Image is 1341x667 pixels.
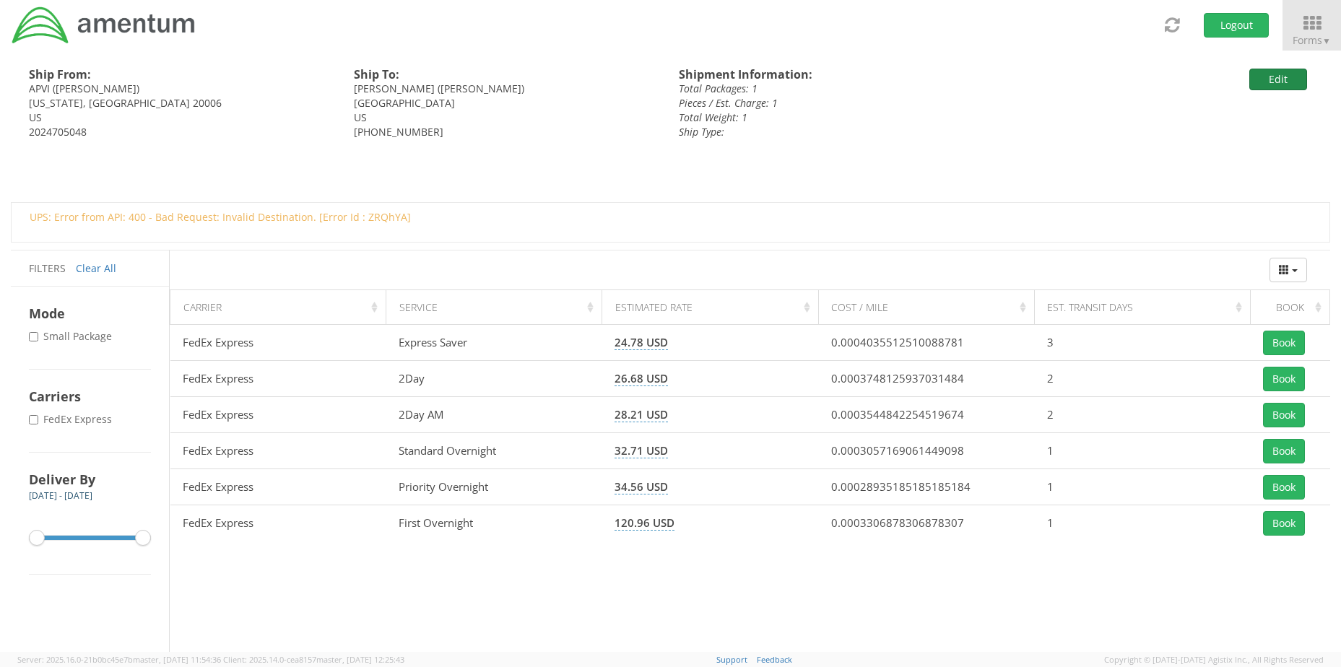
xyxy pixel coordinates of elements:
div: UPS: Error from API: 400 - Bad Request: Invalid Destination. [Error Id : ZRQhYA] [19,210,1318,224]
td: 0.00028935185185185184 [818,469,1034,505]
td: 1 [1034,433,1250,469]
td: FedEx Express [170,397,386,433]
td: Express Saver [386,325,602,361]
div: APVI ([PERSON_NAME]) [29,82,332,96]
div: Carrier [183,300,382,315]
td: FedEx Express [170,325,386,361]
td: 2Day AM [386,397,602,433]
h4: Deliver By [29,471,151,488]
button: Book [1263,439,1305,463]
span: 26.68 USD [615,371,668,386]
h4: Shipment Information: [679,69,1090,82]
div: Pieces / Est. Charge: 1 [679,96,1090,110]
button: Book [1263,475,1305,500]
div: [PHONE_NUMBER] [354,125,657,139]
td: 2 [1034,361,1250,397]
button: Logout [1204,13,1269,38]
td: Standard Overnight [386,433,602,469]
button: Edit [1249,69,1307,90]
a: Support [716,654,747,665]
div: Estimated Rate [615,300,814,315]
td: 0.0003748125937031484 [818,361,1034,397]
td: FedEx Express [170,433,386,469]
input: Small Package [29,332,38,341]
div: Ship Type: [679,125,1090,139]
div: Total Weight: 1 [679,110,1090,125]
span: 120.96 USD [615,515,674,531]
div: US [29,110,332,125]
td: FedEx Express [170,505,386,541]
div: Book [1264,300,1326,315]
span: ▼ [1322,35,1331,47]
td: 0.0003057169061449098 [818,433,1034,469]
td: FedEx Express [170,361,386,397]
div: US [354,110,657,125]
td: 0.0003306878306878307 [818,505,1034,541]
div: [US_STATE], [GEOGRAPHIC_DATA] 20006 [29,96,332,110]
button: Book [1263,403,1305,427]
img: dyn-intl-logo-049831509241104b2a82.png [11,5,197,45]
button: Book [1263,331,1305,355]
td: 1 [1034,469,1250,505]
label: FedEx Express [29,412,115,427]
span: 28.21 USD [615,407,668,422]
div: Cost / Mile [831,300,1030,315]
span: Forms [1293,33,1331,47]
td: 2 [1034,397,1250,433]
h4: Carriers [29,388,151,405]
td: 2Day [386,361,602,397]
span: Client: 2025.14.0-cea8157 [223,654,404,665]
button: Book [1263,511,1305,536]
a: Clear All [76,261,116,275]
h4: Mode [29,305,151,322]
td: 3 [1034,325,1250,361]
h4: Ship From: [29,69,332,82]
td: First Overnight [386,505,602,541]
td: Priority Overnight [386,469,602,505]
td: 0.0004035512510088781 [818,325,1034,361]
span: 32.71 USD [615,443,668,458]
span: 34.56 USD [615,479,668,494]
td: 1 [1034,505,1250,541]
td: 0.0003544842254519674 [818,397,1034,433]
button: Columns [1270,258,1307,282]
input: FedEx Express [29,415,38,424]
div: 2024705048 [29,125,332,139]
label: Small Package [29,329,115,344]
span: Copyright © [DATE]-[DATE] Agistix Inc., All Rights Reserved [1104,654,1324,666]
button: Book [1263,367,1305,391]
span: master, [DATE] 12:25:43 [316,654,404,665]
div: Est. Transit Days [1047,300,1246,315]
span: [DATE] - [DATE] [29,489,92,502]
a: Feedback [757,654,792,665]
div: Service [399,300,598,315]
h4: Ship To: [354,69,657,82]
div: [PERSON_NAME] ([PERSON_NAME]) [354,82,657,96]
div: Total Packages: 1 [679,82,1090,96]
span: 24.78 USD [615,335,668,350]
td: FedEx Express [170,469,386,505]
span: master, [DATE] 11:54:36 [133,654,221,665]
span: Server: 2025.16.0-21b0bc45e7b [17,654,221,665]
div: [GEOGRAPHIC_DATA] [354,96,657,110]
span: Filters [29,261,66,275]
